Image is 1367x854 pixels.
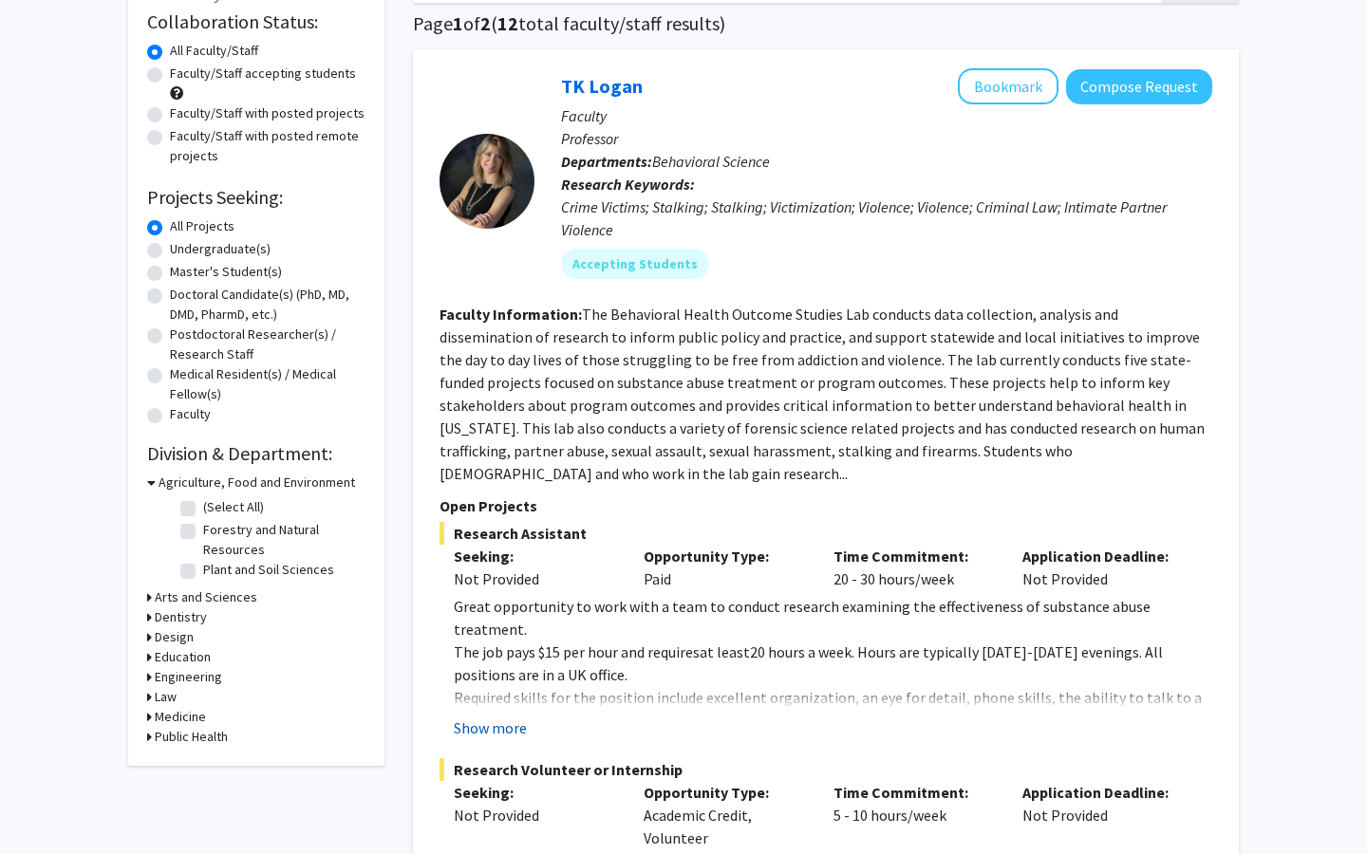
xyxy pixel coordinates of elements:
[440,522,1212,545] span: Research Assistant
[454,640,1212,686] p: at least
[155,627,194,647] h3: Design
[170,364,365,404] label: Medical Resident(s) / Medical Fellow(s)
[561,152,652,171] b: Departments:
[454,716,527,739] button: Show more
[561,104,1212,127] p: Faculty
[155,667,222,687] h3: Engineering
[159,473,355,492] h3: Agriculture, Food and Environment
[155,647,211,667] h3: Education
[629,781,819,849] div: Academic Credit, Volunteer
[497,11,518,35] span: 12
[652,152,770,171] span: Behavioral Science
[480,11,491,35] span: 2
[203,520,361,560] label: Forestry and Natural Resources
[147,10,365,33] h2: Collaboration Status:
[833,545,995,567] p: Time Commitment:
[413,12,1239,35] h1: Page of ( total faculty/staff results)
[958,68,1058,104] button: Add TK Logan to Bookmarks
[561,127,1212,150] p: Professor
[155,727,228,747] h3: Public Health
[155,607,207,627] h3: Dentistry
[454,642,700,661] span: The job pays $15 per hour and requires
[819,781,1009,849] div: 5 - 10 hours/week
[14,769,81,840] iframe: Chat
[170,41,258,61] label: All Faculty/Staff
[1066,69,1212,104] button: Compose Request to TK Logan
[561,175,695,194] b: Research Keywords:
[1008,781,1198,849] div: Not Provided
[561,195,1212,241] div: Crime Victims; Stalking; Stalking; Victimization; Violence; Violence; Criminal Law; Intimate Part...
[454,688,1202,752] span: Required skills for the position include excellent organization, an eye for detail, phone skills,...
[454,545,615,567] p: Seeking:
[155,707,206,727] h3: Medicine
[833,781,995,804] p: Time Commitment:
[170,404,211,424] label: Faculty
[819,545,1009,590] div: 20 - 30 hours/week
[170,285,365,325] label: Doctoral Candidate(s) (PhD, MD, DMD, PharmD, etc.)
[170,239,271,259] label: Undergraduate(s)
[170,64,356,84] label: Faculty/Staff accepting students
[440,758,1212,781] span: Research Volunteer or Internship
[561,74,643,98] a: TK Logan
[440,494,1212,517] p: Open Projects
[1022,545,1184,567] p: Application Deadline:
[170,126,365,166] label: Faculty/Staff with posted remote projects
[1022,781,1184,804] p: Application Deadline:
[170,103,365,123] label: Faculty/Staff with posted projects
[454,804,615,826] div: Not Provided
[147,186,365,209] h2: Projects Seeking:
[155,687,177,707] h3: Law
[155,587,257,607] h3: Arts and Sciences
[440,305,1205,483] fg-read-more: The Behavioral Health Outcome Studies Lab conducts data collection, analysis and dissemination of...
[440,305,582,324] b: Faculty Information:
[644,545,805,567] p: Opportunity Type:
[454,781,615,804] p: Seeking:
[453,11,463,35] span: 1
[629,545,819,590] div: Paid
[454,567,615,590] div: Not Provided
[147,442,365,465] h2: Division & Department:
[203,497,264,517] label: (Select All)
[170,262,282,282] label: Master's Student(s)
[170,216,234,236] label: All Projects
[454,597,1151,639] span: Great opportunity to work with a team to conduct research examining the effectiveness of substanc...
[454,642,1163,684] span: 20 hours a week. Hours are typically [DATE]-[DATE] evenings. All positions are in a UK office.
[561,249,709,279] mat-chip: Accepting Students
[644,781,805,804] p: Opportunity Type:
[203,560,334,580] label: Plant and Soil Sciences
[1008,545,1198,590] div: Not Provided
[170,325,365,364] label: Postdoctoral Researcher(s) / Research Staff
